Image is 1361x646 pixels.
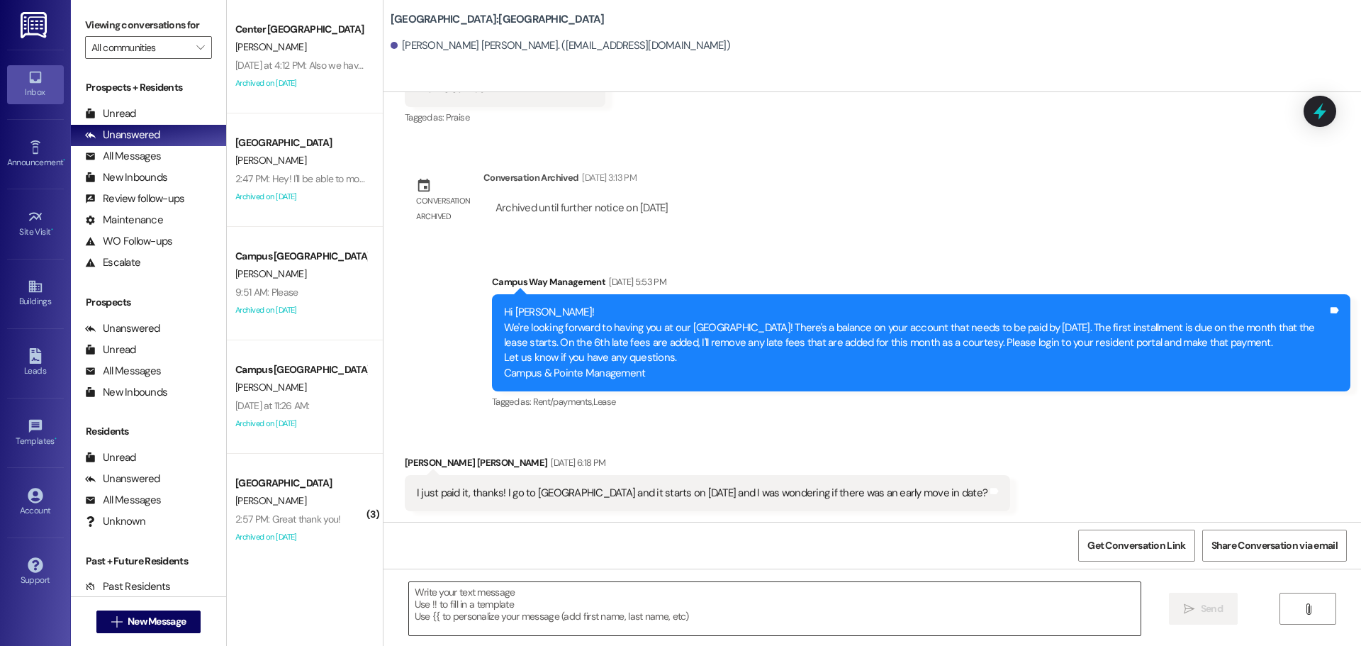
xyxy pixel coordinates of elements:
div: All Messages [85,149,161,164]
div: [PERSON_NAME] [PERSON_NAME]. ([EMAIL_ADDRESS][DOMAIN_NAME]) [391,38,730,53]
button: Send [1169,593,1238,625]
i:  [1303,603,1314,615]
div: [DATE] 6:18 PM [547,455,605,470]
a: Support [7,553,64,591]
input: All communities [91,36,189,59]
div: Archived until further notice on [DATE] [494,201,670,216]
div: [DATE] 3:13 PM [578,170,637,185]
span: Send [1201,601,1223,616]
div: Prospects [71,295,226,310]
div: Conversation archived [416,194,471,224]
div: Archived on [DATE] [234,74,368,92]
div: Archived on [DATE] [234,188,368,206]
div: Archived on [DATE] [234,528,368,546]
div: Tagged as: [492,391,1350,412]
div: [GEOGRAPHIC_DATA] [235,135,366,150]
div: [DATE] at 4:12 PM: Also we have been able to get personal renters insurance, what all do you guys... [235,59,690,72]
button: New Message [96,611,201,633]
span: [PERSON_NAME] [235,381,306,394]
div: Campus Way Management [492,274,1350,294]
span: Share Conversation via email [1211,538,1338,553]
b: [GEOGRAPHIC_DATA]: [GEOGRAPHIC_DATA] [391,12,605,27]
div: Maintenance [85,213,163,228]
span: [PERSON_NAME] [235,494,306,507]
button: Get Conversation Link [1078,530,1194,562]
div: Campus [GEOGRAPHIC_DATA] [235,249,366,264]
label: Viewing conversations for [85,14,212,36]
div: Review follow-ups [85,191,184,206]
div: Unanswered [85,472,160,486]
div: 9:51 AM: Please [235,286,298,299]
div: [DATE] 5:53 PM [605,274,666,289]
div: Campus [GEOGRAPHIC_DATA] [235,362,366,377]
div: 2:47 PM: Hey! I'll be able to move in [DATE] correct? [235,172,443,185]
button: Share Conversation via email [1202,530,1347,562]
div: Unread [85,106,136,121]
div: Hi [PERSON_NAME]! We're looking forward to having you at our [GEOGRAPHIC_DATA]! There's a balance... [504,305,1328,381]
span: Rent/payments , [533,396,593,408]
div: New Inbounds [85,385,167,400]
span: New Message [128,614,186,629]
i:  [111,616,122,628]
span: Praise [446,111,469,123]
div: [DATE] at 11:26 AM: [235,399,310,412]
div: [PERSON_NAME] [PERSON_NAME] [405,455,1010,475]
span: • [63,155,65,165]
div: All Messages [85,364,161,379]
div: Unread [85,343,136,357]
i:  [1184,603,1194,615]
span: [PERSON_NAME] [235,40,306,53]
div: Tagged as: [405,107,605,128]
a: Leads [7,344,64,382]
div: I just paid it, thanks! I go to [GEOGRAPHIC_DATA] and it starts on [DATE] and I was wondering if ... [417,486,987,501]
span: [PERSON_NAME] [235,154,306,167]
div: Unanswered [85,128,160,143]
a: Buildings [7,274,64,313]
a: Account [7,484,64,522]
div: WO Follow-ups [85,234,172,249]
div: Past Residents [85,579,171,594]
div: Archived on [DATE] [234,415,368,433]
div: Conversation Archived [483,170,578,185]
div: Residents [71,424,226,439]
a: Site Visit • [7,205,64,243]
div: New Inbounds [85,170,167,185]
div: [GEOGRAPHIC_DATA] [235,476,366,491]
div: 2:57 PM: Great thank you! [235,513,341,525]
div: Unanswered [85,321,160,336]
span: • [55,434,57,444]
div: All Messages [85,493,161,508]
img: ResiDesk Logo [21,12,50,38]
span: Lease [593,396,616,408]
div: Escalate [85,255,140,270]
div: Unknown [85,514,145,529]
div: Archived on [DATE] [234,301,368,319]
div: Prospects + Residents [71,80,226,95]
span: • [51,225,53,235]
a: Templates • [7,414,64,452]
i:  [196,42,204,53]
div: Unread [85,450,136,465]
div: Center [GEOGRAPHIC_DATA] [235,22,366,37]
a: Inbox [7,65,64,104]
div: Past + Future Residents [71,554,226,569]
span: Get Conversation Link [1087,538,1185,553]
span: [PERSON_NAME] [235,267,306,280]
